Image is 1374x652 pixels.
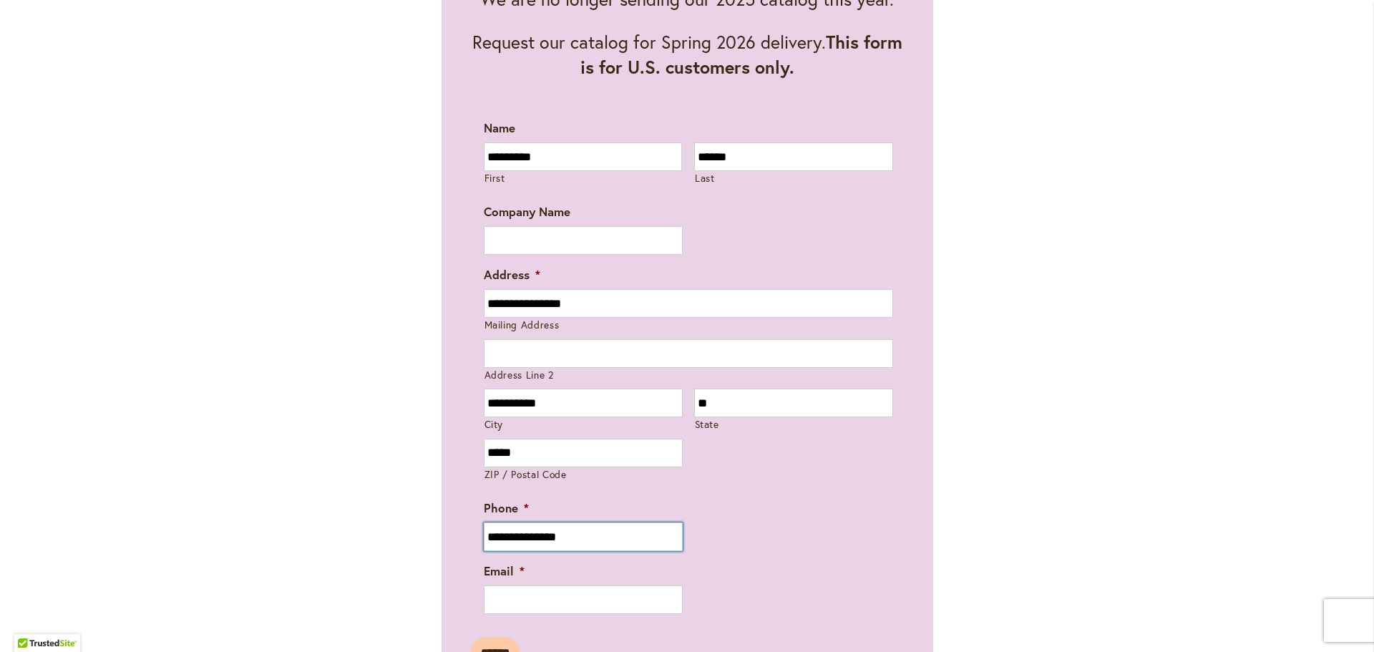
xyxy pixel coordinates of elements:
label: Address Line 2 [484,369,893,382]
label: Phone [484,500,529,516]
strong: This form is for U.S. customers only. [580,30,902,79]
label: Name [484,120,515,136]
label: Address [484,267,540,283]
label: ZIP / Postal Code [484,468,683,482]
label: Mailing Address [484,318,893,332]
p: Request our catalog for Spring 2026 delivery. [470,29,905,80]
label: State [695,418,893,432]
label: Email [484,563,525,579]
label: City [484,418,683,432]
label: Last [695,172,893,185]
label: First [484,172,683,185]
label: Company Name [484,204,570,220]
